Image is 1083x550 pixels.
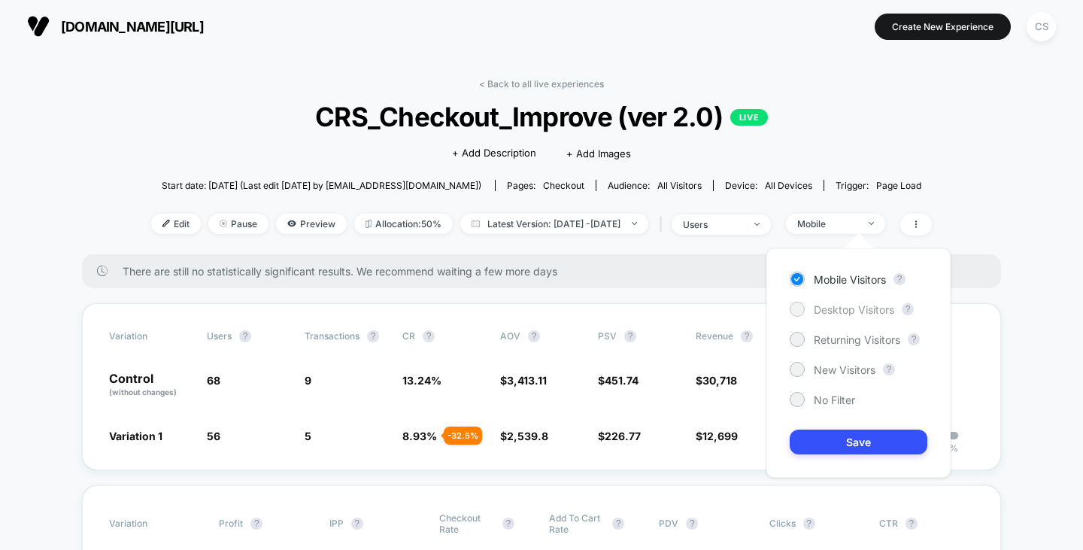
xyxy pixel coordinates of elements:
[566,147,631,160] span: + Add Images
[659,518,678,529] span: PDV
[814,273,886,286] span: Mobile Visitors
[123,265,971,278] span: There are still no statistically significant results. We recommend waiting a few more days
[803,518,815,530] button: ?
[207,330,232,342] span: users
[598,330,617,342] span: PSV
[500,430,548,442] span: $
[190,101,893,132] span: CRS_Checkout_Improve (ver 2.0)
[402,374,441,387] span: 13.24 %
[27,15,50,38] img: Visually logo
[605,430,641,442] span: 226.77
[906,518,918,530] button: ?
[367,330,379,342] button: ?
[876,180,921,191] span: Page Load
[1027,12,1056,41] div: CS
[109,330,192,342] span: Variation
[109,512,192,535] span: Variation
[219,518,243,529] span: Profit
[220,220,227,227] img: end
[329,518,344,529] span: IPP
[632,222,637,225] img: end
[250,518,262,530] button: ?
[305,430,311,442] span: 5
[608,180,702,191] div: Audience:
[713,180,824,191] span: Device:
[598,430,641,442] span: $
[500,374,547,387] span: $
[598,374,639,387] span: $
[893,273,906,285] button: ?
[902,303,914,315] button: ?
[162,180,481,191] span: Start date: [DATE] (Last edit [DATE] by [EMAIL_ADDRESS][DOMAIN_NAME])
[605,374,639,387] span: 451.74
[109,387,177,397] span: (without changes)
[528,330,540,342] button: ?
[507,430,548,442] span: 2,539.8
[423,330,435,342] button: ?
[207,374,220,387] span: 68
[502,518,514,530] button: ?
[879,518,898,529] span: CTR
[109,372,192,398] p: Control
[765,180,812,191] span: all devices
[543,180,584,191] span: checkout
[472,220,480,227] img: calendar
[696,430,738,442] span: $
[402,430,437,442] span: 8.93 %
[479,78,604,90] a: < Back to all live experiences
[500,330,520,342] span: AOV
[354,214,453,234] span: Allocation: 50%
[908,333,920,345] button: ?
[452,146,536,161] span: + Add Description
[702,430,738,442] span: 12,699
[814,303,894,316] span: Desktop Visitors
[702,374,737,387] span: 30,718
[754,223,760,226] img: end
[351,518,363,530] button: ?
[366,220,372,228] img: rebalance
[741,330,753,342] button: ?
[239,330,251,342] button: ?
[162,220,170,227] img: edit
[402,330,415,342] span: CR
[1022,11,1060,42] button: CS
[624,330,636,342] button: ?
[869,222,874,225] img: end
[439,512,495,535] span: Checkout Rate
[696,330,733,342] span: Revenue
[207,430,220,442] span: 56
[769,518,796,529] span: Clicks
[305,374,311,387] span: 9
[814,394,855,406] span: No Filter
[549,512,605,535] span: Add To Cart Rate
[109,430,162,442] span: Variation 1
[23,14,208,38] button: [DOMAIN_NAME][URL]
[276,214,347,234] span: Preview
[656,214,672,235] span: |
[61,19,204,35] span: [DOMAIN_NAME][URL]
[797,218,857,229] div: Mobile
[814,333,900,346] span: Returning Visitors
[836,180,921,191] div: Trigger:
[696,374,737,387] span: $
[507,374,547,387] span: 3,413.11
[730,109,768,126] p: LIVE
[507,180,584,191] div: Pages:
[151,214,201,234] span: Edit
[208,214,268,234] span: Pause
[883,363,895,375] button: ?
[657,180,702,191] span: All Visitors
[875,14,1011,40] button: Create New Experience
[814,363,875,376] span: New Visitors
[612,518,624,530] button: ?
[444,427,482,445] div: - 32.5 %
[305,330,359,342] span: Transactions
[683,219,743,230] div: users
[686,518,698,530] button: ?
[790,430,927,454] button: Save
[460,214,648,234] span: Latest Version: [DATE] - [DATE]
